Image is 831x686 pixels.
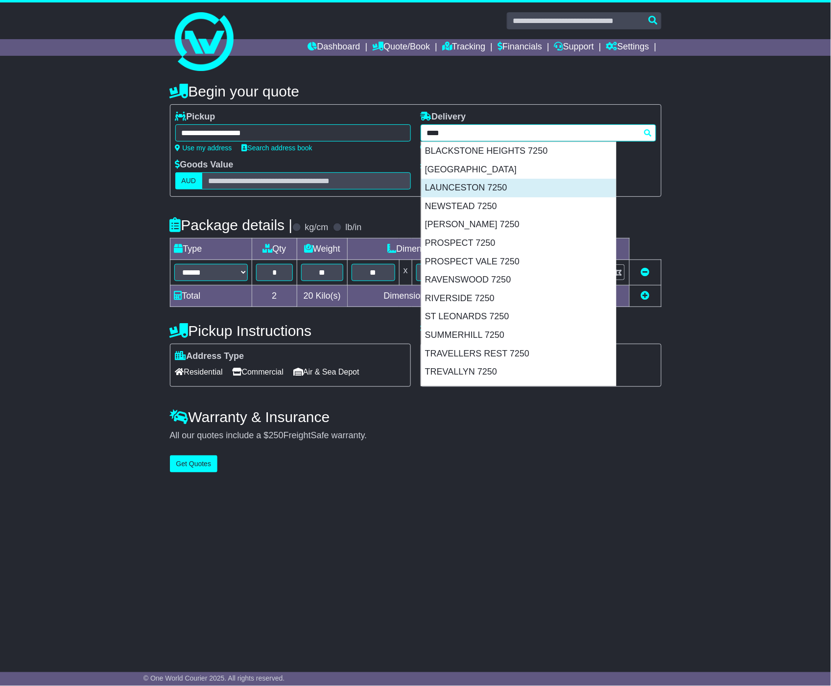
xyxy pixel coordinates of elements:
[170,430,662,441] div: All our quotes include a $ FreightSafe warranty.
[297,238,348,260] td: Weight
[421,112,466,122] label: Delivery
[421,308,616,326] div: ST LEONARDS 7250
[606,39,649,56] a: Settings
[175,172,203,189] label: AUD
[252,238,297,260] td: Qty
[421,289,616,308] div: RIVERSIDE 7250
[641,267,650,277] a: Remove this item
[421,124,656,142] typeahead: Please provide city
[242,144,312,152] a: Search address book
[297,285,348,307] td: Kilo(s)
[347,238,529,260] td: Dimensions (L x W x H)
[170,285,252,307] td: Total
[498,39,542,56] a: Financials
[554,39,594,56] a: Support
[421,215,616,234] div: [PERSON_NAME] 7250
[293,364,359,379] span: Air & Sea Depot
[252,285,297,307] td: 2
[304,291,313,301] span: 20
[372,39,430,56] a: Quote/Book
[143,675,285,683] span: © One World Courier 2025. All rights reserved.
[308,39,360,56] a: Dashboard
[170,409,662,425] h4: Warranty & Insurance
[421,197,616,216] div: NEWSTEAD 7250
[421,253,616,271] div: PROSPECT VALE 7250
[170,238,252,260] td: Type
[269,430,284,440] span: 250
[170,323,411,339] h4: Pickup Instructions
[421,345,616,363] div: TRAVELLERS REST 7250
[421,179,616,197] div: LAUNCESTON 7250
[305,222,328,233] label: kg/cm
[347,285,529,307] td: Dimensions in Centimetre(s)
[170,217,293,233] h4: Package details |
[421,234,616,253] div: PROSPECT 7250
[421,363,616,381] div: TREVALLYN 7250
[170,83,662,99] h4: Begin your quote
[421,326,616,345] div: SUMMERHILL 7250
[442,39,485,56] a: Tracking
[345,222,361,233] label: lb/in
[170,455,218,473] button: Get Quotes
[421,271,616,289] div: RAVENSWOOD 7250
[421,381,616,400] div: WAVERLEY 7250
[421,142,616,161] div: BLACKSTONE HEIGHTS 7250
[175,112,215,122] label: Pickup
[641,291,650,301] a: Add new item
[175,364,223,379] span: Residential
[399,260,412,285] td: x
[175,160,234,170] label: Goods Value
[233,364,284,379] span: Commercial
[421,161,616,179] div: [GEOGRAPHIC_DATA]
[175,351,244,362] label: Address Type
[175,144,232,152] a: Use my address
